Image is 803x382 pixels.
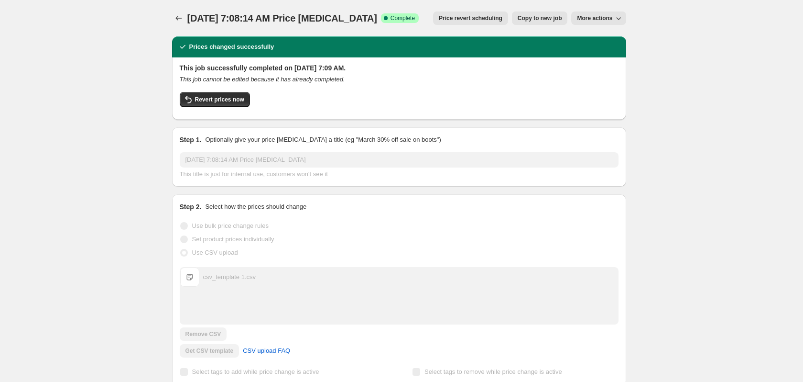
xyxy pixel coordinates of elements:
span: This title is just for internal use, customers won't see it [180,170,328,178]
h2: Prices changed successfully [189,42,274,52]
span: More actions [577,14,612,22]
button: Price revert scheduling [433,11,508,25]
span: Copy to new job [518,14,562,22]
span: Price revert scheduling [439,14,502,22]
p: Select how the prices should change [205,202,306,212]
div: csv_template 1.csv [203,272,256,282]
h2: Step 1. [180,135,202,145]
span: Select tags to add while price change is active [192,368,319,375]
button: More actions [571,11,626,25]
span: [DATE] 7:08:14 AM Price [MEDICAL_DATA] [187,13,377,23]
button: Revert prices now [180,92,250,107]
span: Set product prices individually [192,236,274,243]
p: Optionally give your price [MEDICAL_DATA] a title (eg "March 30% off sale on boots") [205,135,441,145]
button: Price change jobs [172,11,185,25]
h2: Step 2. [180,202,202,212]
a: CSV upload FAQ [237,343,296,359]
span: Revert prices now [195,96,244,103]
span: Use bulk price change rules [192,222,269,229]
i: This job cannot be edited because it has already completed. [180,76,345,83]
span: CSV upload FAQ [243,346,290,356]
span: Use CSV upload [192,249,238,256]
input: 30% off holiday sale [180,152,619,168]
span: Select tags to remove while price change is active [424,368,562,375]
h2: This job successfully completed on [DATE] 7:09 AM. [180,63,619,73]
button: Copy to new job [512,11,568,25]
span: Complete [391,14,415,22]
